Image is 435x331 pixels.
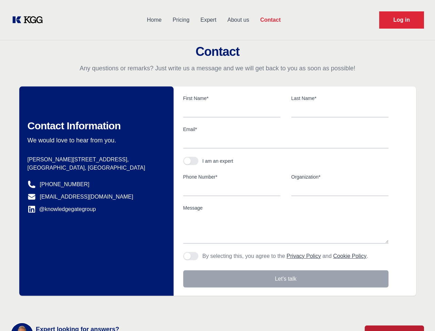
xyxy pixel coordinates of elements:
a: Contact [255,11,286,29]
a: Pricing [167,11,195,29]
label: Message [183,204,389,211]
a: About us [222,11,255,29]
label: Email* [183,126,389,133]
iframe: Chat Widget [401,298,435,331]
div: I am an expert [203,158,234,164]
h2: Contact Information [28,120,163,132]
p: We would love to hear from you. [28,136,163,144]
a: Request Demo [379,11,424,29]
label: Phone Number* [183,173,280,180]
button: Let's talk [183,270,389,288]
a: Cookie Policy [333,253,366,259]
p: By selecting this, you agree to the and . [203,252,368,260]
label: Organization* [291,173,389,180]
a: Home [141,11,167,29]
label: First Name* [183,95,280,102]
a: [EMAIL_ADDRESS][DOMAIN_NAME] [40,193,133,201]
p: [PERSON_NAME][STREET_ADDRESS], [28,156,163,164]
a: @knowledgegategroup [28,205,96,213]
p: [GEOGRAPHIC_DATA], [GEOGRAPHIC_DATA] [28,164,163,172]
h2: Contact [8,45,427,59]
a: Privacy Policy [287,253,321,259]
a: [PHONE_NUMBER] [40,180,90,189]
a: KOL Knowledge Platform: Talk to Key External Experts (KEE) [11,14,48,26]
a: Expert [195,11,222,29]
div: Cookie settings [8,324,42,328]
p: Any questions or remarks? Just write us a message and we will get back to you as soon as possible! [8,64,427,72]
label: Last Name* [291,95,389,102]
